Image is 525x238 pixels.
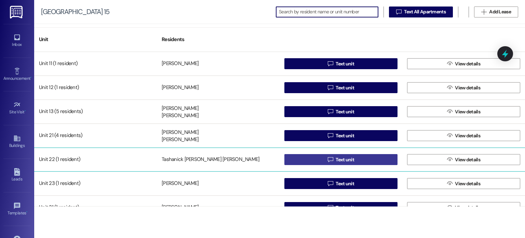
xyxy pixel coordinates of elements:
[284,82,398,93] button: Text unit
[407,106,520,117] button: View details
[396,9,401,15] i: 
[336,84,354,91] span: Text unit
[162,204,199,211] div: [PERSON_NAME]
[328,181,333,186] i: 
[284,178,398,189] button: Text unit
[3,166,31,185] a: Leads
[34,57,157,71] div: Unit 11 (1 resident)
[407,82,520,93] button: View details
[34,201,157,214] div: Unit 31 (1 resident)
[447,157,452,162] i: 
[447,109,452,114] i: 
[284,106,398,117] button: Text unit
[162,60,199,67] div: [PERSON_NAME]
[336,180,354,187] span: Text unit
[162,112,199,120] div: [PERSON_NAME]
[3,32,31,50] a: Inbox
[489,8,511,15] span: Add Lease
[455,84,480,91] span: View details
[407,130,520,141] button: View details
[34,177,157,190] div: Unit 23 (1 resident)
[34,81,157,95] div: Unit 12 (1 resident)
[336,108,354,115] span: Text unit
[157,31,280,48] div: Residents
[407,202,520,213] button: View details
[3,99,31,117] a: Site Visit •
[162,156,259,163] div: Tashanick [PERSON_NAME] [PERSON_NAME]
[336,132,354,139] span: Text unit
[162,105,199,112] div: [PERSON_NAME]
[474,7,518,17] button: Add Lease
[455,180,480,187] span: View details
[34,129,157,142] div: Unit 21 (4 residents)
[455,156,480,163] span: View details
[162,84,199,91] div: [PERSON_NAME]
[447,133,452,138] i: 
[328,205,333,210] i: 
[404,8,446,15] span: Text All Apartments
[328,109,333,114] i: 
[447,85,452,90] i: 
[34,31,157,48] div: Unit
[41,8,109,15] div: [GEOGRAPHIC_DATA] 15
[3,200,31,218] a: Templates •
[30,75,31,80] span: •
[407,154,520,165] button: View details
[389,7,453,17] button: Text All Apartments
[455,132,480,139] span: View details
[162,136,199,143] div: [PERSON_NAME]
[455,108,480,115] span: View details
[284,130,398,141] button: Text unit
[34,153,157,166] div: Unit 22 (1 resident)
[447,61,452,66] i: 
[328,85,333,90] i: 
[284,58,398,69] button: Text unit
[284,154,398,165] button: Text unit
[407,178,520,189] button: View details
[279,7,378,17] input: Search by resident name or unit number
[10,6,24,18] img: ResiDesk Logo
[336,60,354,67] span: Text unit
[162,129,199,136] div: [PERSON_NAME]
[34,105,157,118] div: Unit 13 (5 residents)
[328,133,333,138] i: 
[3,133,31,151] a: Buildings
[447,205,452,210] i: 
[407,58,520,69] button: View details
[336,204,354,211] span: Text unit
[328,61,333,66] i: 
[25,109,26,113] span: •
[26,210,27,214] span: •
[481,9,486,15] i: 
[447,181,452,186] i: 
[455,204,480,211] span: View details
[284,202,398,213] button: Text unit
[162,180,199,187] div: [PERSON_NAME]
[455,60,480,67] span: View details
[328,157,333,162] i: 
[336,156,354,163] span: Text unit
